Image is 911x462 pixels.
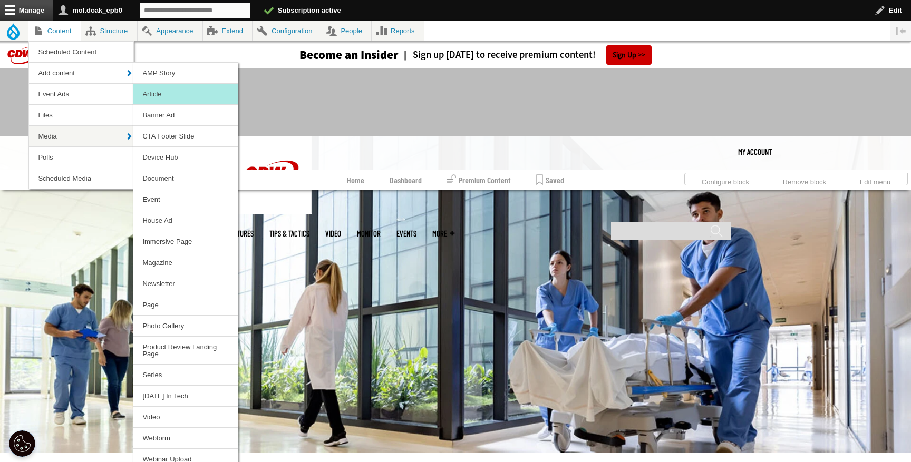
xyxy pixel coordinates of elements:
div: User menu [738,136,772,168]
div: Cookie Settings [9,430,35,457]
a: [DATE] In Tech [133,386,238,406]
a: Home [347,170,364,190]
a: Scheduled Content [29,42,133,62]
a: Series [133,365,238,385]
a: Article [133,84,238,104]
a: Product Review Landing Page [133,337,238,364]
a: Remove block [779,175,830,186]
a: Structure [81,21,137,41]
a: Configuration [253,21,321,41]
a: Video [133,407,238,427]
a: Edit menu [856,175,895,186]
a: Tips & Tactics [269,230,309,238]
h3: Become an Insider [299,49,399,61]
a: Features [228,230,254,238]
a: Immersive Page [133,231,238,252]
a: Extend [203,21,253,41]
button: Open Preferences [9,430,35,457]
a: Device Hub [133,147,238,168]
a: My Account [738,136,772,168]
a: Webform [133,428,238,448]
a: Events [396,230,416,238]
a: MonITor [357,230,381,238]
a: CTA Footer Slide [133,126,238,146]
a: Files [29,105,133,125]
a: Dashboard [390,170,422,190]
a: Sign Up [606,45,652,65]
span: More [432,230,454,238]
img: Home [232,136,312,214]
button: Vertical orientation [890,21,911,41]
a: Become an Insider [260,49,399,61]
a: Event Ads [29,84,133,104]
a: Scheduled Media [29,168,133,189]
a: Media [29,126,133,146]
a: Appearance [138,21,202,41]
a: Reports [372,21,424,41]
a: Saved [536,170,564,190]
a: House Ad [133,210,238,231]
a: Magazine [133,252,238,273]
a: Page [133,294,238,315]
a: Newsletter [133,273,238,294]
a: Video [325,230,341,238]
a: Premium Content [447,170,511,190]
a: Sign up [DATE] to receive premium content! [399,50,596,60]
a: Polls [29,147,133,168]
a: Add content [29,63,133,83]
a: Content [28,21,81,41]
a: CDW [232,205,312,217]
a: Photo Gallery [133,316,238,336]
a: Banner Ad [133,105,238,125]
a: Document [133,168,238,189]
a: People [322,21,372,41]
a: AMP Story [133,63,238,83]
a: Event [133,189,238,210]
a: Configure block [697,175,753,186]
